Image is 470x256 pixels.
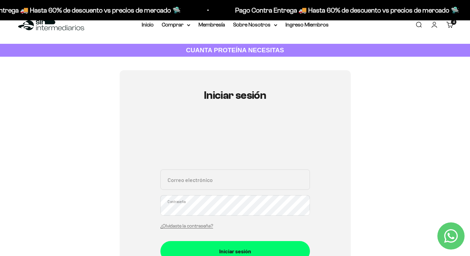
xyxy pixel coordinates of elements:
summary: Comprar [162,20,190,29]
span: 4 [453,20,455,24]
iframe: Social Login Buttons [160,121,310,161]
div: Iniciar sesión [174,247,296,256]
p: Pago Contra Entrega 🚚 Hasta 60% de descuento vs precios de mercado 🛸 [235,5,459,16]
strong: CUANTA PROTEÍNA NECESITAS [186,47,284,54]
h1: Iniciar sesión [160,89,310,101]
summary: Sobre Nosotros [233,20,277,29]
a: Inicio [142,22,154,28]
a: Ingreso Miembros [285,22,329,28]
a: ¿Olvidaste la contraseña? [160,223,213,228]
a: Membresía [198,22,225,28]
